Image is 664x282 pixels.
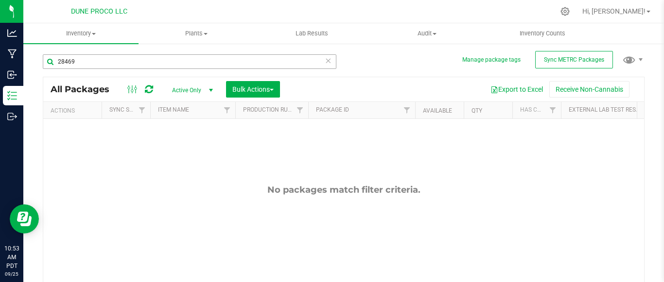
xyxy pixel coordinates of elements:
inline-svg: Manufacturing [7,49,17,59]
a: External Lab Test Result [569,106,645,113]
button: Receive Non-Cannabis [549,81,629,98]
span: Inventory [23,29,139,38]
input: Search Package ID, Item Name, SKU, Lot or Part Number... [43,54,336,69]
inline-svg: Inbound [7,70,17,80]
a: Sync Status [109,106,147,113]
iframe: Resource center [10,204,39,233]
a: Filter [219,102,235,118]
inline-svg: Analytics [7,28,17,38]
p: 09/25 [4,270,19,278]
a: Filter [292,102,308,118]
a: Filter [545,102,561,118]
button: Manage package tags [462,56,521,64]
a: Filter [399,102,415,118]
a: Inventory [23,23,139,44]
inline-svg: Outbound [7,112,17,121]
a: Available [423,107,452,114]
span: DUNE PROCO LLC [71,7,127,16]
span: Plants [139,29,253,38]
span: Inventory Counts [507,29,578,38]
span: Sync METRC Packages [544,56,604,63]
a: Inventory Counts [485,23,600,44]
a: Plants [139,23,254,44]
a: Package ID [316,106,349,113]
button: Sync METRC Packages [535,51,613,68]
button: Export to Excel [484,81,549,98]
a: Production Run [243,106,292,113]
span: Audit [370,29,484,38]
a: Qty [472,107,482,114]
div: Manage settings [559,7,571,16]
p: 10:53 AM PDT [4,244,19,270]
a: Audit [369,23,485,44]
span: Clear [325,54,332,67]
span: Lab Results [282,29,341,38]
a: Filter [134,102,150,118]
a: Item Name [158,106,189,113]
a: Lab Results [254,23,369,44]
button: Bulk Actions [226,81,280,98]
th: Has COA [512,102,561,119]
span: Bulk Actions [232,85,274,93]
span: All Packages [51,84,119,95]
span: Hi, [PERSON_NAME]! [582,7,646,15]
div: No packages match filter criteria. [43,184,644,195]
inline-svg: Inventory [7,91,17,100]
div: Actions [51,107,98,114]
